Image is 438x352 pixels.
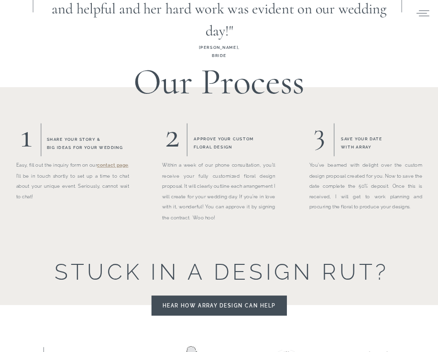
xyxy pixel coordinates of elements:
h1: 1 [16,108,37,150]
h2: Stuck in a design Rut? [49,250,389,288]
h3: Share your story & big ideas for your Wedding [47,136,130,158]
h3: Approve your custom floral DeSign [194,135,273,152]
h1: 3 [309,111,330,153]
span: Subscribe [272,37,312,43]
h1: 2 [162,108,183,150]
button: Subscribe [262,29,322,51]
h3: Save your date with Array [341,135,402,152]
p: Within a week of our phone consultation, you'll receive your fully customized floral design propo... [162,160,275,221]
p: You've beamed with delight over the custom design proposal created for you. Now to save the date ... [309,160,423,241]
h3: Our Process [104,60,334,98]
p: Easy, fill out the inquiry form on our . I'll be in touch shortly to set up a time to chat about ... [16,160,130,232]
a: Hear How Array Design Can Help [161,301,278,311]
h3: [PERSON_NAME], Bride [191,44,247,52]
a: contact page [97,162,129,168]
